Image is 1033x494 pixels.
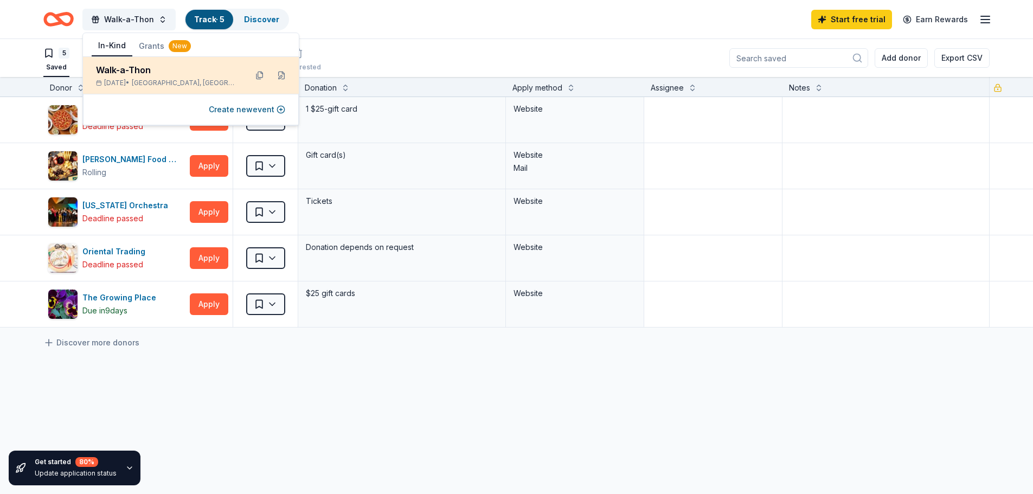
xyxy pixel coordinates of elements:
div: Saved [43,63,69,72]
button: Create newevent [209,103,285,116]
div: Walk-a-Thon [96,63,238,76]
div: Due in 9 days [82,304,127,317]
div: 80 % [75,457,98,467]
button: Apply [190,293,228,315]
a: Discover [244,15,279,24]
div: Gift card(s) [305,147,499,163]
button: Walk-a-Thon [82,9,176,30]
a: Track· 5 [194,15,224,24]
button: Grants [132,36,197,56]
img: Image for Minnesota Orchestra [48,197,78,227]
button: Track· 5Discover [184,9,289,30]
a: Discover more donors [43,336,139,349]
button: Apply [190,247,228,269]
div: Website [514,287,636,300]
button: Apply [190,155,228,177]
button: Image for Minnesota Orchestra[US_STATE] OrchestraDeadline passed [48,197,185,227]
div: Donor [50,81,72,94]
img: Image for Gordon Food Service Store [48,151,78,181]
input: Search saved [729,48,868,68]
div: Website [514,241,636,254]
div: Update application status [35,469,117,478]
img: Image for Oriental Trading [48,243,78,273]
div: 1 $25-gift card [305,101,499,117]
div: Deadline passed [82,258,143,271]
div: Notes [789,81,810,94]
button: Image for Ala Carte EntertainmentAla Carte EntertainmentDeadline passed [48,105,185,135]
div: Deadline passed [82,212,143,225]
img: Image for Ala Carte Entertainment [48,105,78,134]
button: Image for The Growing PlaceThe Growing PlaceDue in9days [48,289,185,319]
span: Walk-a-Thon [104,13,154,26]
div: Get started [35,457,117,467]
button: In-Kind [92,36,132,56]
img: Image for The Growing Place [48,290,78,319]
button: Apply [190,201,228,223]
div: Mail [514,162,636,175]
div: [DATE] • [96,79,238,87]
div: [US_STATE] Orchestra [82,199,172,212]
div: Website [514,195,636,208]
div: Website [514,102,636,116]
a: Earn Rewards [896,10,974,29]
div: Apply method [512,81,562,94]
div: Oriental Trading [82,245,150,258]
button: Image for Gordon Food Service Store[PERSON_NAME] Food Service StoreRolling [48,151,185,181]
div: Deadline passed [82,120,143,133]
button: Image for Oriental TradingOriental TradingDeadline passed [48,243,185,273]
div: Rolling [82,166,106,179]
div: Website [514,149,636,162]
div: Assignee [651,81,684,94]
div: Donation depends on request [305,240,499,255]
span: [GEOGRAPHIC_DATA], [GEOGRAPHIC_DATA] [132,79,238,87]
div: $25 gift cards [305,286,499,301]
div: New [169,40,191,52]
a: Start free trial [811,10,892,29]
div: The Growing Place [82,291,161,304]
div: 5 [59,48,69,59]
div: Tickets [305,194,499,209]
button: Add donor [875,48,928,68]
div: Donation [305,81,337,94]
a: Home [43,7,74,32]
button: Export CSV [934,48,990,68]
div: [PERSON_NAME] Food Service Store [82,153,185,166]
button: 5Saved [43,43,69,77]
